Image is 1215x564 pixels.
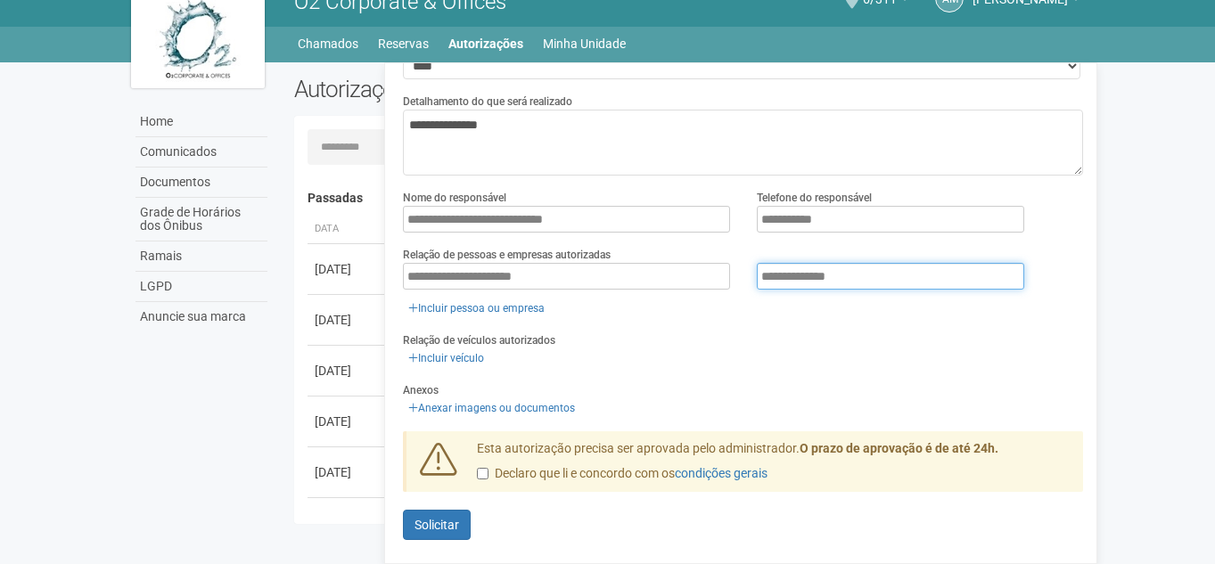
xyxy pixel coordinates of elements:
input: Declaro que li e concordo com oscondições gerais [477,468,488,479]
h2: Autorizações [294,76,676,102]
button: Solicitar [403,510,471,540]
div: [DATE] [315,311,381,329]
a: Minha Unidade [543,31,626,56]
label: Anexos [403,382,439,398]
h4: Passadas [308,192,1071,205]
a: Incluir veículo [403,348,489,368]
a: Ramais [135,241,267,272]
a: Reservas [378,31,429,56]
a: condições gerais [675,466,768,480]
label: Nome do responsável [403,190,506,206]
a: Home [135,107,267,137]
label: Detalhamento do que será realizado [403,94,572,110]
a: Autorizações [448,31,523,56]
div: [DATE] [315,362,381,380]
a: LGPD [135,272,267,302]
a: Anexar imagens ou documentos [403,398,580,418]
div: [DATE] [315,413,381,430]
a: Anuncie sua marca [135,302,267,331]
label: Relação de veículos autorizados [403,332,555,348]
a: Documentos [135,168,267,198]
a: Grade de Horários dos Ônibus [135,198,267,241]
span: Solicitar [415,518,459,532]
strong: O prazo de aprovação é de até 24h. [800,441,998,455]
a: Comunicados [135,137,267,168]
div: Esta autorização precisa ser aprovada pelo administrador. [464,440,1084,492]
label: Declaro que li e concordo com os [477,465,768,483]
a: Incluir pessoa ou empresa [403,298,550,318]
label: Relação de pessoas e empresas autorizadas [403,247,611,263]
label: Telefone do responsável [757,190,872,206]
div: [DATE] [315,260,381,278]
div: [DATE] [315,463,381,481]
th: Data [308,215,388,244]
a: Chamados [298,31,358,56]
